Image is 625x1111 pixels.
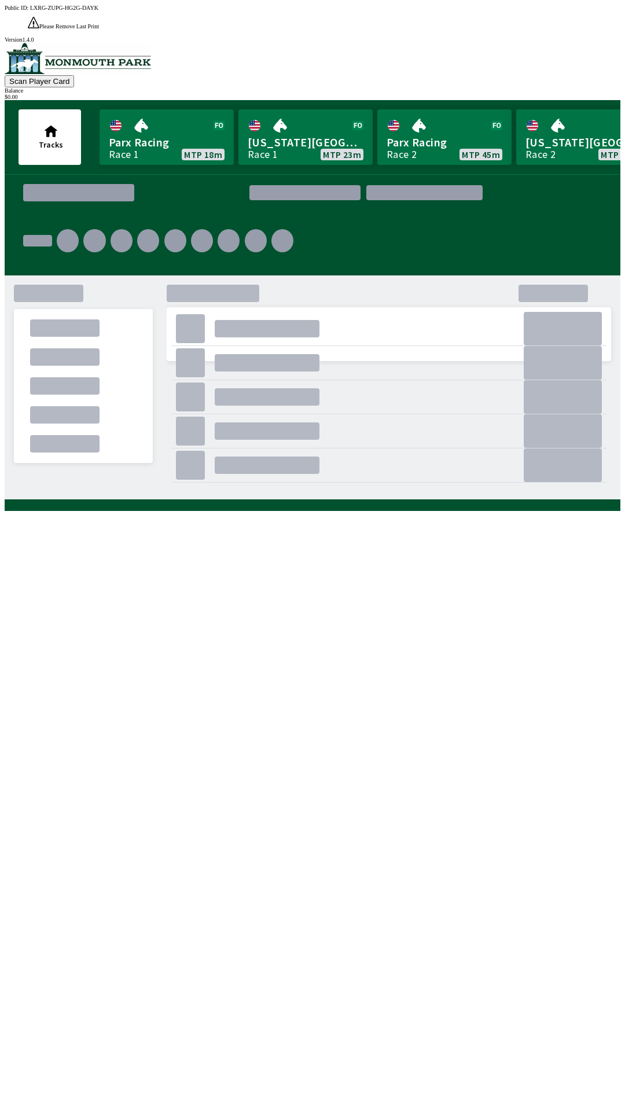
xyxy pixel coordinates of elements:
[30,348,100,366] div: .
[215,422,319,440] div: .
[323,150,361,159] span: MTP 23m
[215,388,319,406] div: .
[164,229,186,252] div: .
[5,43,151,74] img: venue logo
[524,312,602,345] div: .
[191,229,213,252] div: .
[5,87,620,94] div: Balance
[218,229,240,252] div: .
[176,382,205,411] div: .
[215,354,319,371] div: .
[5,94,620,100] div: $ 0.00
[184,150,222,159] span: MTP 18m
[5,5,620,11] div: Public ID:
[245,229,267,252] div: .
[23,235,52,247] div: .
[30,435,100,453] div: .
[298,225,602,282] div: .
[524,414,602,448] div: .
[83,229,105,252] div: .
[525,150,556,159] div: Race 2
[167,373,611,500] div: .
[176,417,205,446] div: .
[30,406,100,424] div: .
[5,36,620,43] div: Version 1.4.0
[30,319,100,337] div: .
[39,23,99,30] span: Please Remove Last Print
[57,229,79,252] div: .
[271,229,293,252] div: .
[524,380,602,414] div: .
[137,229,159,252] div: .
[377,109,512,165] a: Parx RacingRace 2MTP 45m
[176,314,205,343] div: .
[524,346,602,380] div: .
[30,377,100,395] div: .
[524,448,602,482] div: .
[19,109,81,165] button: Tracks
[248,135,363,150] span: [US_STATE][GEOGRAPHIC_DATA]
[215,320,319,337] div: .
[30,5,98,11] span: LXRG-ZUPG-HG2G-DAYK
[14,285,83,302] div: .
[462,150,500,159] span: MTP 45m
[387,150,417,159] div: Race 2
[5,75,74,87] button: Scan Player Card
[238,109,373,165] a: [US_STATE][GEOGRAPHIC_DATA]Race 1MTP 23m
[109,150,139,159] div: Race 1
[488,188,602,197] div: .
[109,135,225,150] span: Parx Racing
[248,150,278,159] div: Race 1
[39,139,63,150] span: Tracks
[176,348,205,377] div: .
[111,229,133,252] div: .
[100,109,234,165] a: Parx RacingRace 1MTP 18m
[176,451,205,480] div: .
[387,135,502,150] span: Parx Racing
[215,457,319,474] div: .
